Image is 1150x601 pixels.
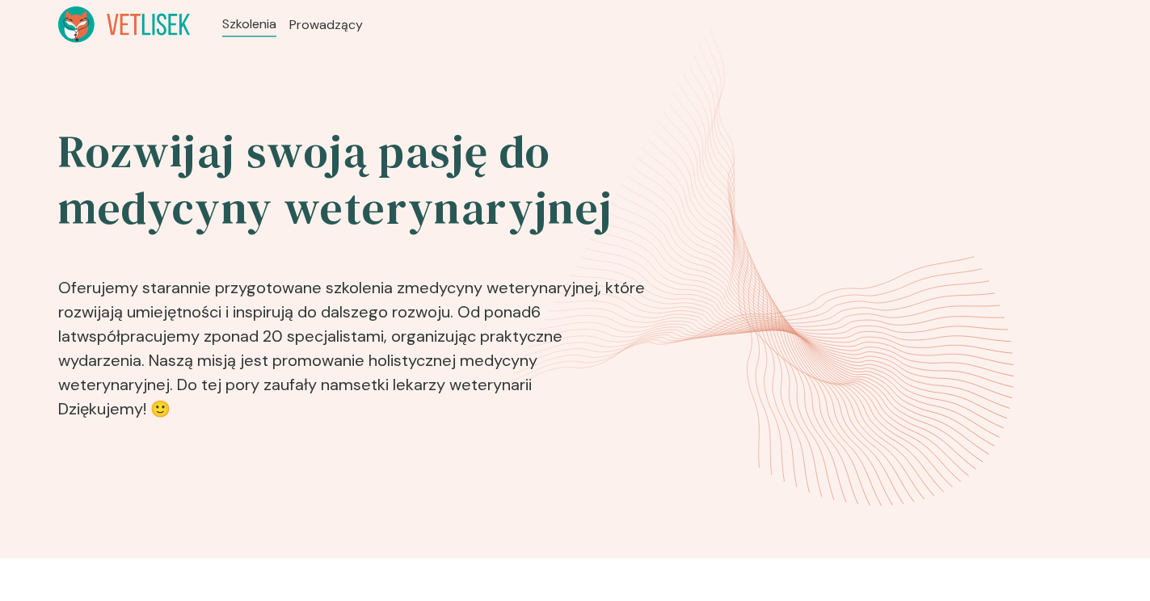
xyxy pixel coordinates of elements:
h2: Rozwijaj swoją pasję do medycyny weterynaryjnej [58,124,648,237]
a: Szkolenia [222,15,276,34]
b: medycyny weterynaryjnej [405,277,598,298]
a: Prowadzący [289,15,363,35]
p: Oferujemy starannie przygotowane szkolenia z , które rozwijają umiejętności i inspirują do dalsze... [58,250,648,427]
b: setki lekarzy weterynarii [353,374,532,395]
b: ponad 20 specjalistami [212,326,384,347]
